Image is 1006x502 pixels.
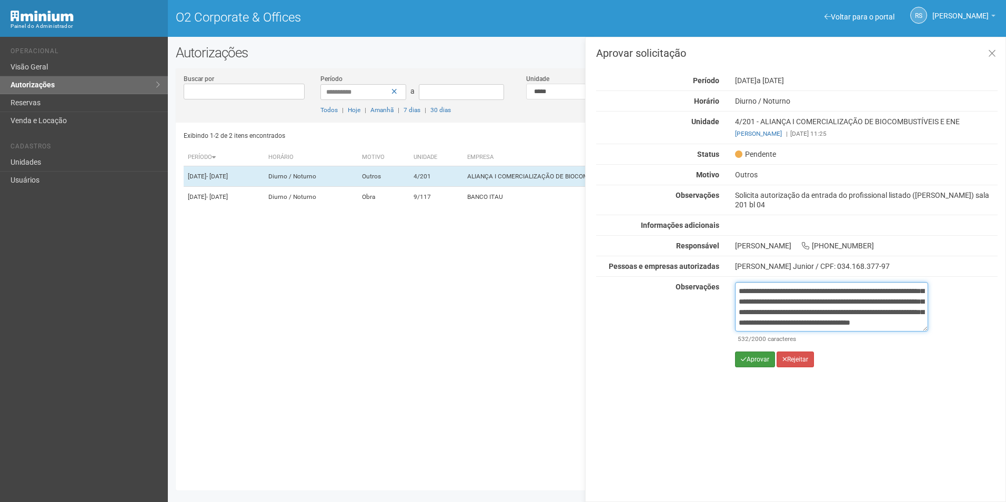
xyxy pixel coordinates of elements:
a: Fechar [981,43,1003,65]
label: Unidade [526,74,549,84]
td: Obra [358,187,409,207]
span: a [410,87,415,95]
td: Outros [358,166,409,187]
td: [DATE] [184,187,264,207]
a: RS [910,7,927,24]
div: [PERSON_NAME] Junior / CPF: 034.168.377-97 [735,262,998,271]
td: ALIANÇA I COMERCIALIZAÇÃO DE BIOCOMBUSTÍVEIS E ENE [463,166,759,187]
div: [DATE] [727,76,1005,85]
strong: Motivo [696,170,719,179]
h3: Aprovar solicitação [596,48,998,58]
div: 4/201 - ALIANÇA I COMERCIALIZAÇÃO DE BIOCOMBUSTÍVEIS E ENE [727,117,1005,138]
a: 7 dias [404,106,420,114]
strong: Período [693,76,719,85]
div: Solicita autorização da entrada do profissional listado ([PERSON_NAME]) sala 201 bl 04 [727,190,1005,209]
strong: Responsável [676,242,719,250]
a: Amanhã [370,106,394,114]
span: | [365,106,366,114]
div: [PERSON_NAME] [PHONE_NUMBER] [727,241,1005,250]
strong: Unidade [691,117,719,126]
td: 9/117 [409,187,463,207]
span: Pendente [735,149,776,159]
span: a [DATE] [757,76,784,85]
a: Todos [320,106,338,114]
img: Minium [11,11,74,22]
strong: Horário [694,97,719,105]
a: [PERSON_NAME] [932,13,995,22]
label: Buscar por [184,74,214,84]
h2: Autorizações [176,45,998,61]
td: [DATE] [184,166,264,187]
button: Aprovar [735,352,775,367]
th: Período [184,149,264,166]
label: Período [320,74,343,84]
a: 30 dias [430,106,451,114]
th: Unidade [409,149,463,166]
div: Diurno / Noturno [727,96,1005,106]
h1: O2 Corporate & Offices [176,11,579,24]
strong: Observações [676,283,719,291]
th: Horário [264,149,358,166]
a: Hoje [348,106,360,114]
a: [PERSON_NAME] [735,130,782,137]
div: /2000 caracteres [738,334,925,344]
span: | [425,106,426,114]
strong: Status [697,150,719,158]
span: - [DATE] [206,173,228,180]
div: Outros [727,170,1005,179]
td: BANCO ITAU [463,187,759,207]
strong: Informações adicionais [641,221,719,229]
span: - [DATE] [206,193,228,200]
div: [DATE] 11:25 [735,129,998,138]
td: Diurno / Noturno [264,187,358,207]
strong: Pessoas e empresas autorizadas [609,262,719,270]
td: Diurno / Noturno [264,166,358,187]
button: Rejeitar [777,352,814,367]
th: Motivo [358,149,409,166]
th: Empresa [463,149,759,166]
span: | [342,106,344,114]
span: | [398,106,399,114]
a: Voltar para o portal [824,13,894,21]
td: 4/201 [409,166,463,187]
li: Operacional [11,47,160,58]
div: Exibindo 1-2 de 2 itens encontrados [184,128,584,144]
span: 532 [738,335,749,343]
span: Rayssa Soares Ribeiro [932,2,989,20]
li: Cadastros [11,143,160,154]
strong: Observações [676,191,719,199]
span: | [786,130,788,137]
div: Painel do Administrador [11,22,160,31]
